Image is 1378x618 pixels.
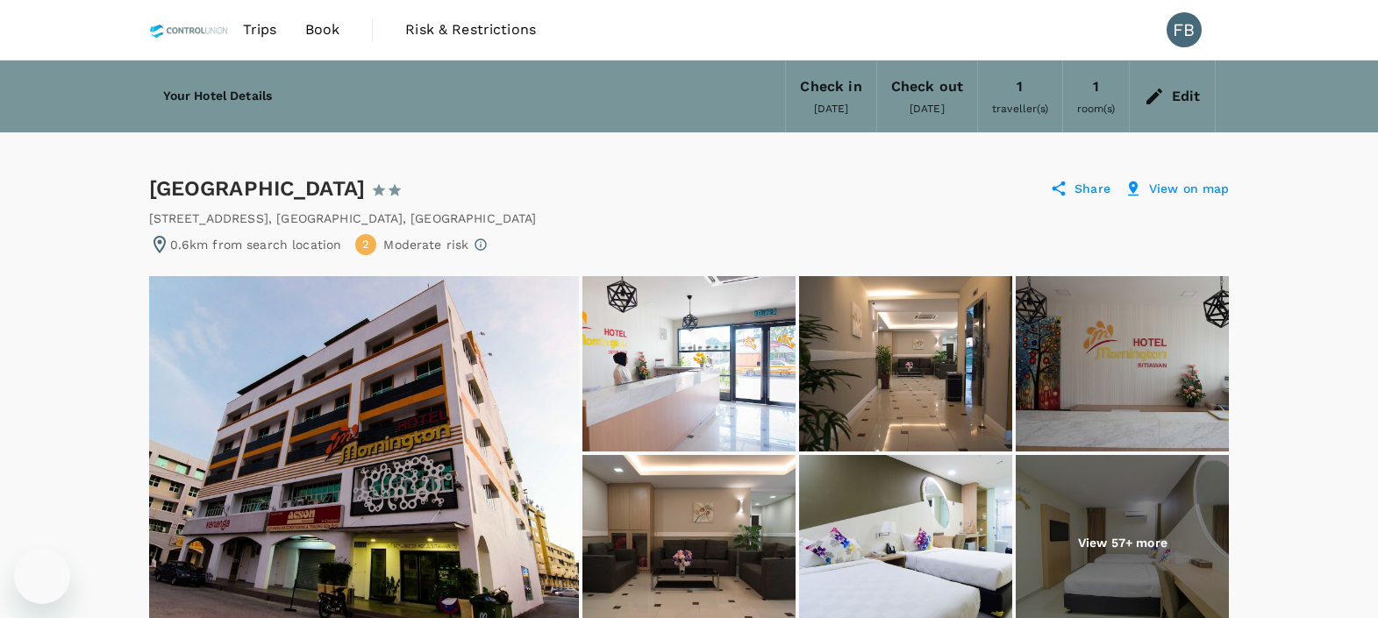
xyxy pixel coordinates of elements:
img: Lobby [799,276,1012,451]
div: Check in [800,75,861,99]
div: Edit [1172,84,1201,109]
p: View on map [1149,180,1230,197]
span: traveller(s) [992,103,1048,115]
div: FB [1167,12,1202,47]
h6: Your Hotel Details [163,87,273,106]
img: Interior entrance [582,276,796,451]
div: 1 [1017,75,1023,99]
p: 0.6km from search location [170,236,342,253]
span: Risk & Restrictions [405,19,536,40]
img: Control Union Malaysia Sdn. Bhd. [149,11,229,49]
span: 2 [362,237,369,253]
div: [STREET_ADDRESS] , [GEOGRAPHIC_DATA] , [GEOGRAPHIC_DATA] [149,210,537,227]
div: 1 [1093,75,1099,99]
span: [DATE] [814,103,849,115]
span: room(s) [1077,103,1115,115]
span: [DATE] [910,103,945,115]
img: Reception [1016,276,1229,451]
span: Trips [243,19,277,40]
p: Moderate risk [383,236,468,253]
iframe: Button to launch messaging window [14,548,70,604]
span: Book [305,19,340,40]
div: Check out [891,75,963,99]
p: Share [1075,180,1110,197]
div: [GEOGRAPHIC_DATA] [149,174,451,202]
p: View 57+ more [1078,534,1167,551]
